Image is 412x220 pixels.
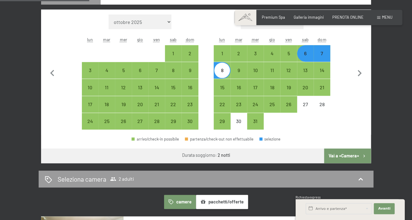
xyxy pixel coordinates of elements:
div: 31 [248,119,263,134]
div: 21 [149,102,164,117]
div: arrivo/check-in possibile [115,79,132,95]
div: Fri Nov 21 2025 [148,96,165,113]
div: Sun Dec 07 2025 [314,45,330,62]
div: arrivo/check-in possibile [98,113,115,129]
div: Wed Dec 31 2025 [247,113,264,129]
button: Vai a «Camera» [324,149,371,163]
div: Mon Nov 10 2025 [82,79,98,95]
div: 1 [214,51,230,66]
abbr: venerdì [153,37,160,42]
abbr: giovedì [137,37,143,42]
abbr: lunedì [87,37,93,42]
div: 13 [298,68,313,83]
div: arrivo/check-in possibile [280,96,297,113]
div: Fri Dec 12 2025 [280,62,297,79]
div: Thu Dec 04 2025 [264,45,280,62]
div: Sun Nov 02 2025 [181,45,198,62]
div: 29 [166,119,181,134]
div: Thu Dec 25 2025 [264,96,280,113]
div: arrivo/check-in possibile [148,113,165,129]
div: arrivo/check-in possibile [181,113,198,129]
div: 11 [264,68,280,83]
div: Sat Dec 13 2025 [297,62,314,79]
button: pacchetti/offerte [196,195,248,209]
div: 19 [281,85,296,100]
div: 5 [116,68,131,83]
div: 9 [231,68,246,83]
div: arrivo/check-in possibile [98,96,115,113]
abbr: mercoledì [252,37,259,42]
div: arrivo/check-in possibile [165,45,181,62]
div: Mon Dec 15 2025 [214,79,230,95]
div: arrivo/check-in possibile [115,96,132,113]
div: 28 [149,119,164,134]
div: arrivo/check-in possibile [247,96,264,113]
div: Sun Nov 30 2025 [181,113,198,129]
span: Richiesta express [296,195,321,199]
div: Sat Nov 22 2025 [165,96,181,113]
div: Wed Nov 05 2025 [115,62,132,79]
abbr: domenica [186,37,194,42]
div: arrivo/check-in possibile [165,96,181,113]
div: arrivo/check-in possibile [82,96,98,113]
div: 12 [281,68,296,83]
div: 20 [298,85,313,100]
div: 8 [166,68,181,83]
div: Mon Dec 01 2025 [214,45,230,62]
div: Mon Nov 17 2025 [82,96,98,113]
div: 30 [231,119,246,134]
div: arrivo/check-in non effettuabile [297,96,314,113]
div: arrivo/check-in possibile [98,62,115,79]
div: 4 [264,51,280,66]
div: 14 [314,68,330,83]
div: 26 [281,102,296,117]
div: arrivo/check-in possibile [148,79,165,95]
div: arrivo/check-in possibile [98,79,115,95]
div: Tue Dec 09 2025 [231,62,247,79]
div: 5 [281,51,296,66]
abbr: lunedì [219,37,225,42]
div: Sun Nov 16 2025 [181,79,198,95]
div: arrivo/check-in possibile [82,79,98,95]
div: arrivo/check-in possibile [165,62,181,79]
div: 16 [182,85,197,100]
div: Wed Dec 24 2025 [247,96,264,113]
div: Wed Dec 10 2025 [247,62,264,79]
abbr: mercoledì [120,37,127,42]
div: arrivo/check-in possibile [314,79,330,95]
div: Tue Dec 30 2025 [231,113,247,129]
div: 6 [132,68,148,83]
div: arrivo/check-in possibile [82,62,98,79]
div: Sat Nov 08 2025 [165,62,181,79]
div: 25 [264,102,280,117]
div: 9 [182,68,197,83]
div: 28 [314,102,330,117]
div: Tue Dec 23 2025 [231,96,247,113]
div: Sat Dec 20 2025 [297,79,314,95]
div: 14 [149,85,164,100]
div: 3 [248,51,263,66]
div: arrivo/check-in possibile [264,96,280,113]
div: Sat Nov 15 2025 [165,79,181,95]
span: Avanti [378,206,390,211]
div: 3 [82,68,98,83]
div: 10 [248,68,263,83]
div: arrivo/check-in possibile [115,62,132,79]
div: Tue Nov 04 2025 [98,62,115,79]
div: 16 [231,85,246,100]
button: Mese precedente [46,14,59,130]
div: Thu Nov 27 2025 [132,113,148,129]
div: Wed Dec 03 2025 [247,45,264,62]
div: Fri Dec 26 2025 [280,96,297,113]
div: 23 [182,102,197,117]
div: arrivo/check-in possibile [280,79,297,95]
div: arrivo/check-in possibile [132,62,148,79]
b: 2 notti [218,152,230,158]
div: 24 [248,102,263,117]
a: Galleria immagini [294,15,324,20]
div: arrivo/check-in possibile [280,45,297,62]
span: Premium Spa [262,15,285,20]
div: Thu Nov 13 2025 [132,79,148,95]
span: 2 adulti [110,176,134,182]
div: arrivo/check-in possibile [247,45,264,62]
